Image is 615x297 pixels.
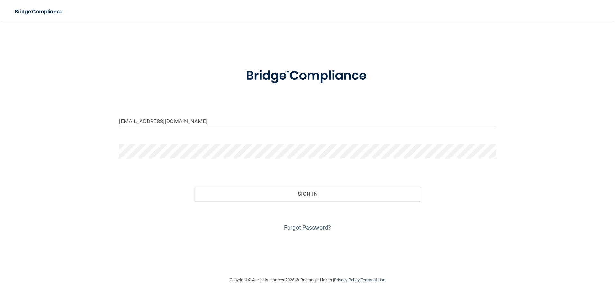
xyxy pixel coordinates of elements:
[361,277,385,282] a: Terms of Use
[119,114,496,128] input: Email
[284,224,331,231] a: Forgot Password?
[190,270,425,290] div: Copyright © All rights reserved 2025 @ Rectangle Health | |
[233,59,382,93] img: bridge_compliance_login_screen.278c3ca4.svg
[334,277,359,282] a: Privacy Policy
[10,5,69,18] img: bridge_compliance_login_screen.278c3ca4.svg
[194,187,421,201] button: Sign In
